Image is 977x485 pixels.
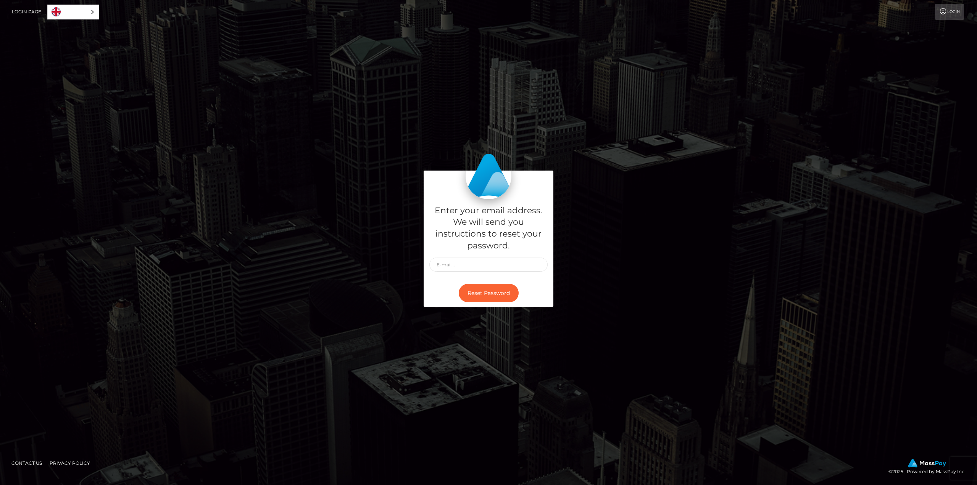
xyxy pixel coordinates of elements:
div: Language [47,5,99,19]
aside: Language selected: English [47,5,99,19]
a: Contact Us [8,457,45,469]
a: Login [935,4,964,20]
h5: Enter your email address. We will send you instructions to reset your password. [429,205,548,252]
img: MassPay Login [466,153,511,199]
img: MassPay [908,459,946,467]
input: E-mail... [429,258,548,272]
a: Login Page [12,4,41,20]
div: © 2025 , Powered by MassPay Inc. [888,459,971,476]
a: English [48,5,99,19]
a: Privacy Policy [47,457,93,469]
button: Reset Password [459,284,519,303]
